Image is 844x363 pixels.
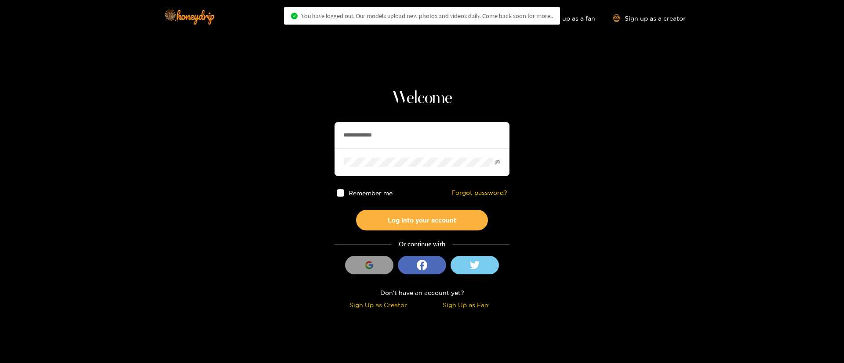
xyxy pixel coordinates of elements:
span: You have logged out. Our models upload new photos and videos daily. Come back soon for more.. [301,12,553,19]
span: Remember me [349,190,393,196]
span: check-circle [291,13,298,19]
div: Don't have an account yet? [335,288,509,298]
a: Forgot password? [451,189,507,197]
a: Sign up as a fan [535,14,595,22]
button: Log into your account [356,210,488,230]
a: Sign up as a creator [613,14,686,22]
h1: Welcome [335,88,509,109]
div: Sign Up as Fan [424,300,507,310]
div: Sign Up as Creator [337,300,420,310]
span: eye-invisible [495,159,500,165]
div: Or continue with [335,239,509,249]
